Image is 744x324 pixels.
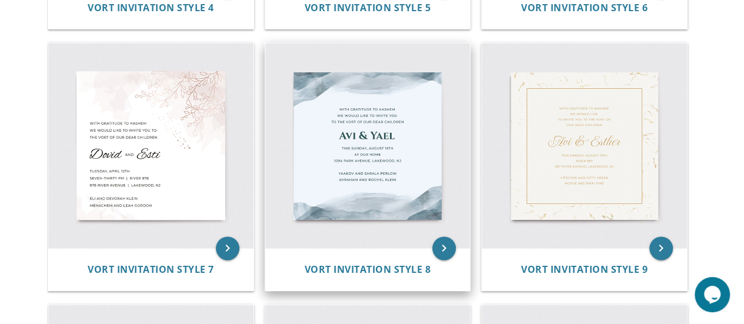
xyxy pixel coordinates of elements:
img: Vort Invitation Style 7 [48,43,253,248]
a: keyboard_arrow_right [432,236,456,260]
span: Vort Invitation Style 5 [305,1,431,14]
a: Vort Invitation Style 8 [305,264,431,275]
img: Vort Invitation Style 8 [265,43,471,248]
a: keyboard_arrow_right [216,236,239,260]
span: Vort Invitation Style 6 [521,1,648,14]
span: Vort Invitation Style 8 [305,263,431,276]
a: Vort Invitation Style 7 [88,264,214,275]
span: Vort Invitation Style 9 [521,263,648,276]
iframe: chat widget [695,277,732,312]
a: Vort Invitation Style 5 [305,2,431,14]
a: keyboard_arrow_right [649,236,673,260]
a: Vort Invitation Style 6 [521,2,648,14]
a: Vort Invitation Style 9 [521,264,648,275]
span: Vort Invitation Style 4 [88,1,214,14]
a: Vort Invitation Style 4 [88,2,214,14]
span: Vort Invitation Style 7 [88,263,214,276]
img: Vort Invitation Style 9 [482,43,687,248]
